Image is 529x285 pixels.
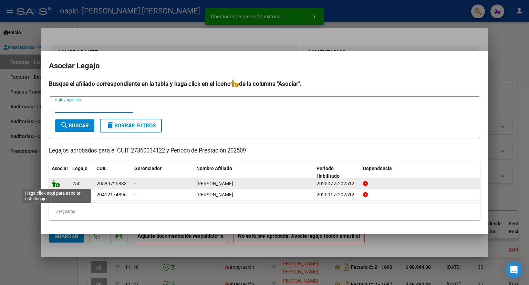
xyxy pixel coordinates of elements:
span: - [134,192,136,197]
div: 20412174896 [96,191,127,199]
span: Borrar Filtros [106,122,156,129]
div: Open Intercom Messenger [506,262,522,278]
datatable-header-cell: Dependencia [360,161,480,184]
span: Dependencia [363,166,392,171]
span: Periodo Habilitado [317,166,340,179]
datatable-header-cell: Periodo Habilitado [314,161,360,184]
div: 202507 a 202512 [317,180,357,188]
datatable-header-cell: Gerenciador [132,161,194,184]
p: Legajos aprobados para el CUIT 27360034122 y Período de Prestación 202509 [49,147,480,155]
h2: Asociar Legajo [49,59,480,72]
div: 20589725833 [96,180,127,188]
span: Gerenciador [134,166,162,171]
span: 141 [72,192,81,197]
button: Buscar [55,119,94,132]
span: Buscar [60,122,89,129]
mat-icon: search [60,121,69,129]
datatable-header-cell: CUIL [94,161,132,184]
span: - [134,181,136,186]
span: Legajo [72,166,87,171]
span: MARTINEZ ALEXIS ALEJANDRO [196,192,233,197]
datatable-header-cell: Nombre Afiliado [194,161,314,184]
span: SANCHEZ ALEXIS [196,181,233,186]
span: Asociar [52,166,68,171]
span: CUIL [96,166,107,171]
button: Borrar Filtros [100,119,162,132]
h4: Busque el afiliado correspondiente en la tabla y haga click en el ícono de la columna "Asociar". [49,79,480,88]
span: Nombre Afiliado [196,166,232,171]
div: 2 registros [49,203,480,220]
datatable-header-cell: Asociar [49,161,70,184]
span: 250 [72,181,81,186]
datatable-header-cell: Legajo [70,161,94,184]
div: 202501 a 202512 [317,191,357,199]
mat-icon: delete [106,121,114,129]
